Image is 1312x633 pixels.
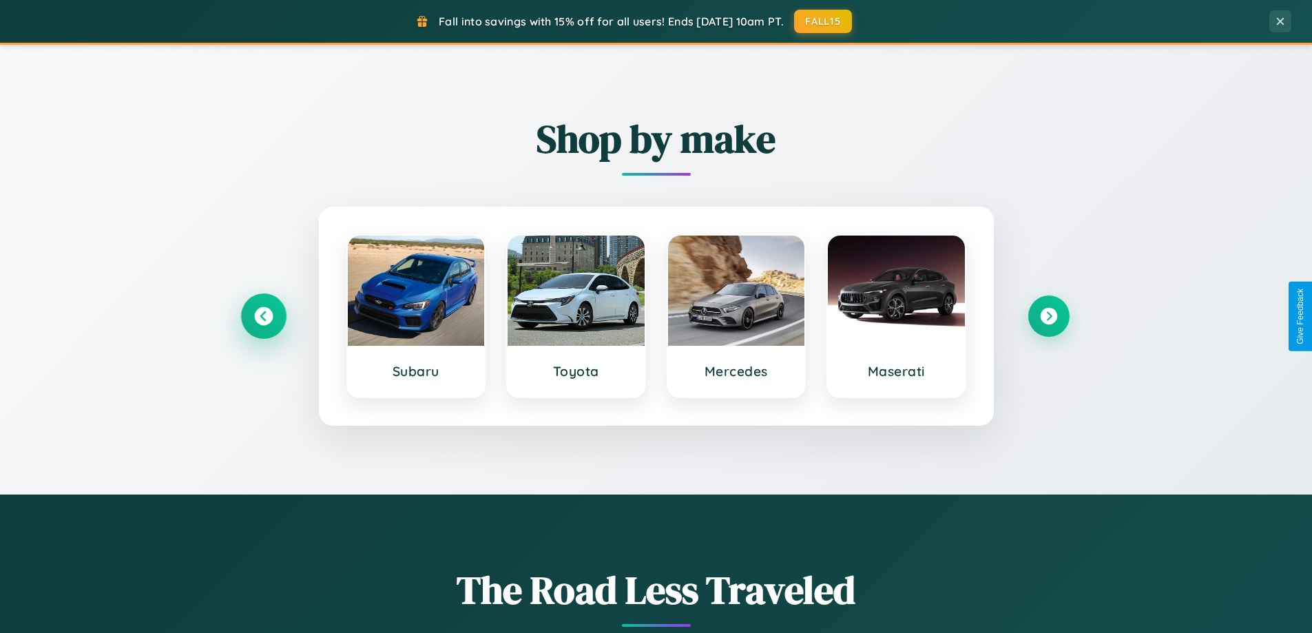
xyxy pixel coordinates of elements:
[439,14,784,28] span: Fall into savings with 15% off for all users! Ends [DATE] 10am PT.
[1295,289,1305,344] div: Give Feedback
[682,363,791,380] h3: Mercedes
[243,563,1070,616] h1: The Road Less Traveled
[362,363,471,380] h3: Subaru
[521,363,631,380] h3: Toyota
[842,363,951,380] h3: Maserati
[794,10,852,33] button: FALL15
[243,112,1070,165] h2: Shop by make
